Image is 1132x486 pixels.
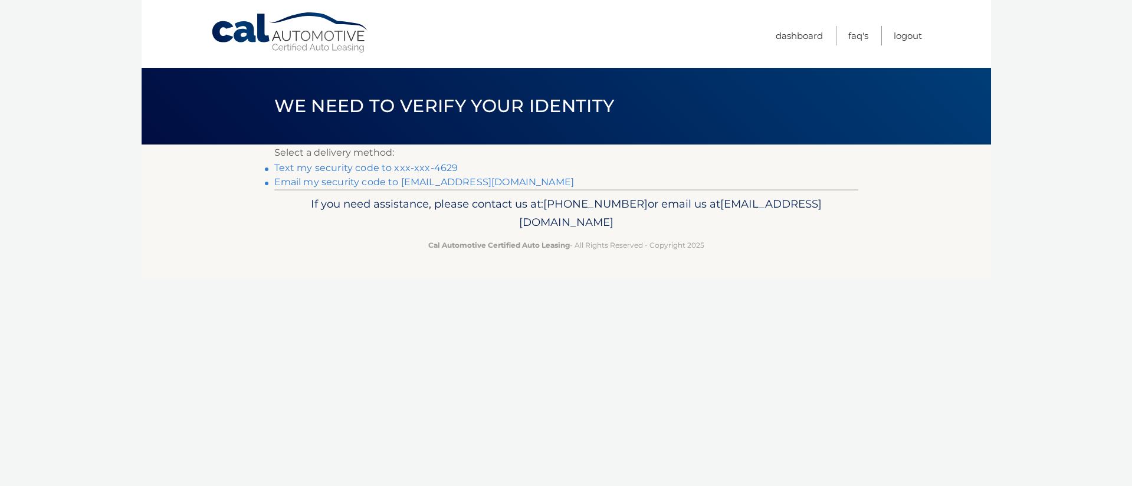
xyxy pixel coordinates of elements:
a: FAQ's [848,26,868,45]
a: Logout [894,26,922,45]
a: Dashboard [776,26,823,45]
p: - All Rights Reserved - Copyright 2025 [282,239,851,251]
a: Cal Automotive [211,12,370,54]
span: We need to verify your identity [274,95,615,117]
strong: Cal Automotive Certified Auto Leasing [428,241,570,249]
span: [PHONE_NUMBER] [543,197,648,211]
p: Select a delivery method: [274,145,858,161]
a: Text my security code to xxx-xxx-4629 [274,162,458,173]
a: Email my security code to [EMAIL_ADDRESS][DOMAIN_NAME] [274,176,575,188]
p: If you need assistance, please contact us at: or email us at [282,195,851,232]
